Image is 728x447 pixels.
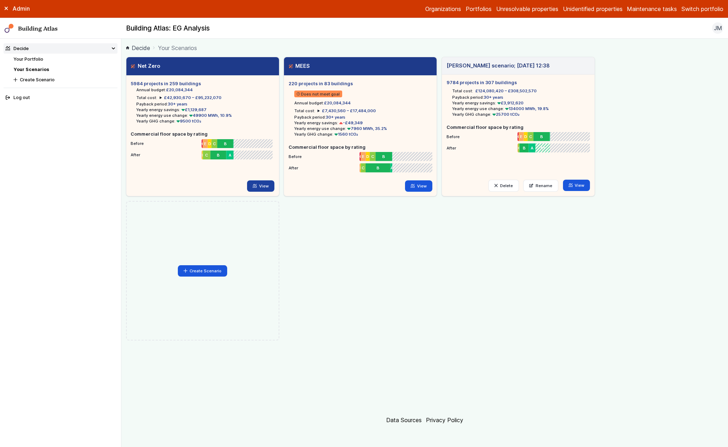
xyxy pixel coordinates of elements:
span: Your Scenarios [158,44,197,52]
span: G [360,154,361,159]
h6: Total cost: [452,88,473,94]
summary: £42,930,670 – £95,232,070 [160,95,221,100]
span: 7960 MWh, 35.2% [346,126,387,131]
span: B [377,165,379,171]
span: 1560 tCO₂ [333,132,358,137]
span: £20,084,344 [324,100,351,105]
button: Switch portfolio [682,5,723,13]
span: 134000 MWh, 19.8% [504,106,549,111]
span: D [524,134,527,140]
li: Yearly GHG change: [452,111,590,117]
span: C [518,145,520,151]
h3: Net Zero [131,62,160,70]
a: View [247,180,274,192]
li: Yearly GHG change: [136,118,274,124]
a: Your Portfolio [13,56,43,62]
span: B [217,152,220,158]
li: Yearly energy use change: [294,126,432,131]
a: View [405,180,432,192]
span: E [520,134,522,140]
span: B [540,134,543,140]
a: Portfolios [466,5,492,13]
h5: Commercial floor space by rating [289,144,432,151]
a: Decide [126,44,150,52]
h5: Commercial floor space by rating [447,124,590,131]
li: After [447,142,590,151]
span: B [224,141,227,146]
span: C [371,154,374,159]
span: A [229,152,232,158]
h6: Total cost: [136,95,157,100]
span: £3,912,620 [496,100,524,105]
span: A+ [540,145,545,151]
span: C [362,165,365,171]
span: C [213,141,216,146]
span: 30+ years [168,102,187,107]
span: 30+ years [484,95,503,100]
h5: 9784 projects in 307 buildings [447,79,590,86]
span: Does not meet goal [294,91,342,97]
summary: £7,430,560 – £17,484,000 [318,108,376,114]
li: Yearly GHG change: [294,131,432,137]
h5: 5984 projects in 259 buildings [131,80,274,87]
li: Payback period: [452,94,590,100]
span: G [518,134,519,140]
span: B [382,154,385,159]
span: D [208,141,211,146]
li: Annual budget: [294,100,432,106]
a: Unidentified properties [563,5,623,13]
li: Yearly energy use change: [452,106,590,111]
a: Organizations [425,5,461,13]
li: Yearly energy savings: [136,107,274,113]
h5: 220 projects in 83 buildings [289,80,432,87]
span: 25700 tCO₂ [491,112,520,117]
button: Log out [4,93,118,103]
li: Yearly energy savings: [294,120,432,126]
span: -£49,349 [338,120,363,125]
span: £124,080,420 – £308,502,570 [475,88,537,94]
li: Annual budget: [136,87,274,93]
button: Create Scenario [11,75,117,85]
a: Maintenance tasks [627,5,677,13]
li: Yearly energy use change: [136,113,274,118]
div: Decide [6,45,29,52]
span: 49900 MWh, 10.9% [188,113,232,118]
span: £20,084,344 [166,87,193,92]
span: D [202,152,203,158]
span: JM [714,24,722,32]
span: C [205,152,208,158]
a: Unresolvable properties [496,5,558,13]
h3: [PERSON_NAME] scenario; [DATE] 12:38 [447,62,550,70]
a: Privacy Policy [426,416,463,424]
li: Yearly energy savings: [452,100,590,106]
button: JM [712,22,723,34]
span: D [360,165,361,171]
button: Create Scenario [178,265,228,277]
span: £1,129,687 [180,107,207,112]
h5: Commercial floor space by rating [131,131,274,137]
li: Before [131,138,274,147]
li: Payback period: [294,114,432,120]
span: C [529,134,532,140]
h6: Total cost: [294,108,315,114]
li: Before [447,131,590,140]
summary: Decide [4,43,118,54]
h3: MEES [289,62,310,70]
span: D [366,154,369,159]
span: 9500 tCO₂ [175,119,201,124]
li: After [131,149,274,158]
span: E [362,154,365,159]
h2: Building Atlas: EG Analysis [126,24,210,33]
button: Delete [488,180,519,192]
span: A [531,145,533,151]
a: Rename [523,180,558,192]
li: Payback period: [136,101,274,107]
li: Before [289,151,432,160]
a: Data Sources [386,416,422,424]
span: 30+ years [326,115,345,120]
span: G [202,141,203,146]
